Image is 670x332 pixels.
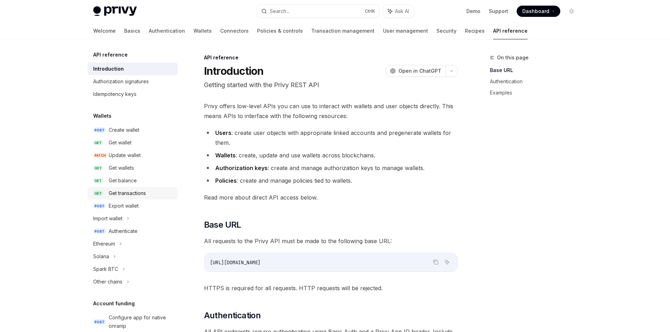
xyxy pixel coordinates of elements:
a: POSTCreate wallet [88,124,178,136]
div: Get wallets [109,164,134,172]
button: Ask AI [383,5,414,18]
span: Ask AI [395,8,409,15]
img: light logo [93,6,137,16]
span: On this page [497,53,529,62]
a: Authorization signatures [88,75,178,88]
div: Spark BTC [93,265,118,273]
div: Configure app for native onramp [109,313,173,330]
a: GETGet wallet [88,136,178,149]
span: GET [93,191,103,196]
span: Privy offers low-level APIs you can use to interact with wallets and user objects directly. This ... [204,101,458,121]
h5: Wallets [93,112,111,120]
span: Dashboard [522,8,549,15]
div: Idempotency keys [93,90,136,98]
div: API reference [204,54,458,61]
a: Authentication [149,22,185,39]
button: Copy the contents from the code block [431,258,440,267]
a: POSTExport wallet [88,200,178,212]
button: Toggle dark mode [566,6,577,17]
a: Wallets [193,22,212,39]
div: Get balance [109,176,137,185]
a: API reference [493,22,528,39]
a: Connectors [220,22,249,39]
span: POST [93,319,106,325]
div: Update wallet [109,151,141,160]
button: Open in ChatGPT [385,65,446,77]
button: Search...CtrlK [256,5,379,18]
div: Other chains [93,278,122,286]
li: : create user objects with appropriate linked accounts and pregenerate wallets for them. [204,128,458,148]
strong: Users [215,129,231,136]
div: Search... [270,7,289,15]
span: POST [93,229,106,234]
li: : create and manage authorization keys to manage wallets. [204,163,458,173]
a: Transaction management [311,22,375,39]
a: User management [383,22,428,39]
a: Base URL [490,65,583,76]
li: : create and manage policies tied to wallets. [204,176,458,185]
button: Ask AI [442,258,452,267]
a: Examples [490,87,583,98]
a: GETGet wallets [88,162,178,174]
a: PATCHUpdate wallet [88,149,178,162]
div: Introduction [93,65,124,73]
span: POST [93,203,106,209]
div: Get wallet [109,138,132,147]
h5: API reference [93,51,128,59]
span: POST [93,128,106,133]
a: Introduction [88,63,178,75]
span: Read more about direct API access below. [204,193,458,202]
a: Support [489,8,508,15]
span: Authentication [204,310,261,321]
span: Ctrl K [365,8,375,14]
a: Recipes [465,22,485,39]
li: : create, update and use wallets across blockchains. [204,150,458,160]
strong: Authorization keys [215,164,268,171]
a: Idempotency keys [88,88,178,100]
span: GET [93,140,103,145]
a: GETGet transactions [88,187,178,200]
div: Export wallet [109,202,139,210]
span: HTTPS is required for all requests. HTTP requests will be rejected. [204,283,458,293]
div: Solana [93,252,109,261]
div: Import wallet [93,214,122,223]
span: Base URL [204,219,241,230]
strong: Policies [215,177,237,184]
p: Getting started with the Privy REST API [204,80,458,90]
a: Basics [124,22,140,39]
div: Authorization signatures [93,77,149,86]
span: PATCH [93,153,107,158]
span: Open in ChatGPT [398,67,441,74]
h5: Account funding [93,299,135,308]
a: Policies & controls [257,22,303,39]
strong: Wallets [215,152,236,159]
div: Get transactions [109,189,146,197]
a: Demo [466,8,480,15]
a: POSTAuthenticate [88,225,178,237]
span: All requests to the Privy API must be made to the following base URL: [204,236,458,246]
div: Create wallet [109,126,139,134]
a: Dashboard [517,6,560,17]
h1: Introduction [204,65,264,77]
a: Security [436,22,457,39]
span: GET [93,178,103,183]
a: Welcome [93,22,116,39]
span: [URL][DOMAIN_NAME] [210,259,261,266]
a: GETGet balance [88,174,178,187]
span: GET [93,165,103,171]
div: Authenticate [109,227,138,235]
a: Authentication [490,76,583,87]
div: Ethereum [93,240,115,248]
